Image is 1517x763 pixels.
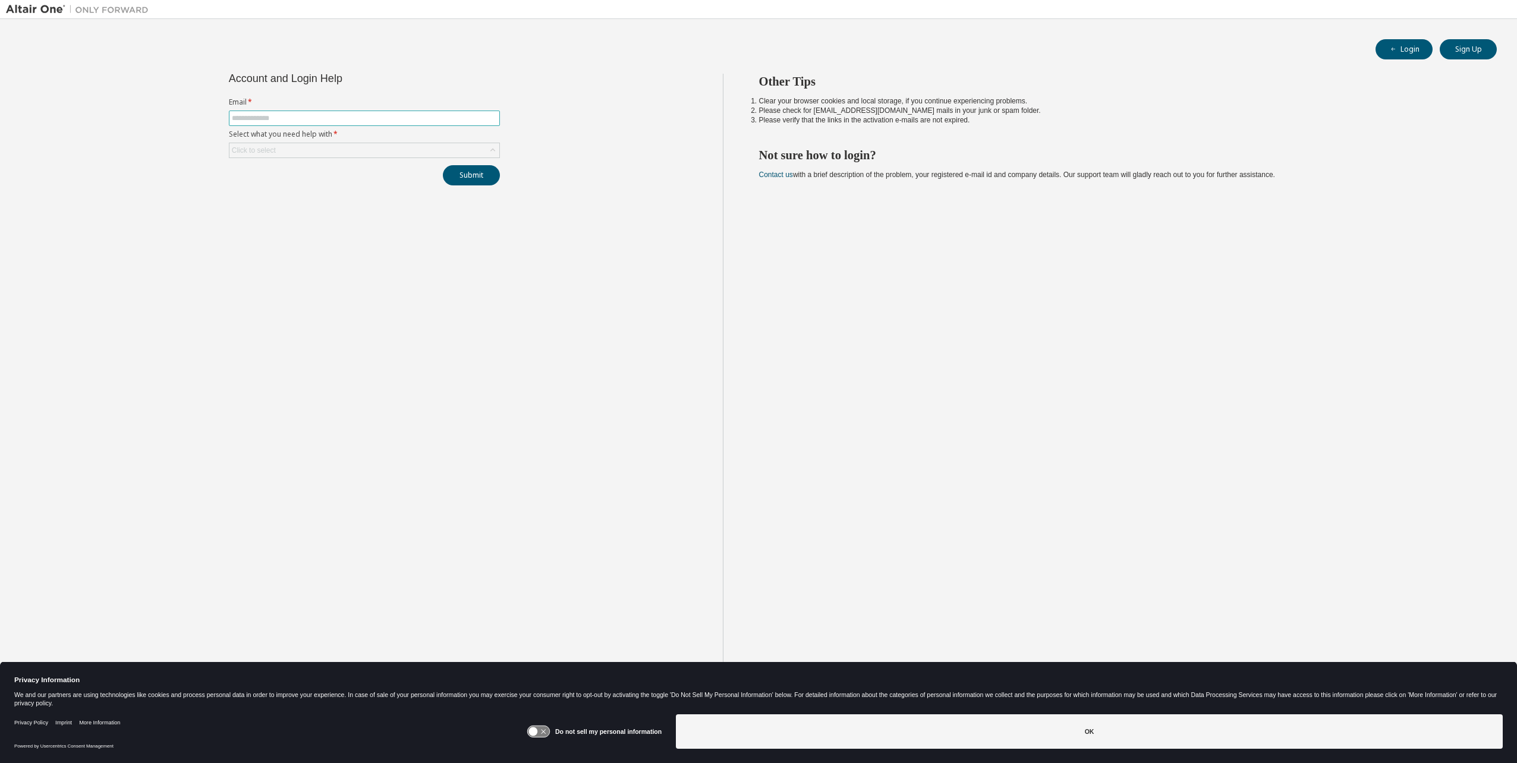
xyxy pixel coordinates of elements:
span: with a brief description of the problem, your registered e-mail id and company details. Our suppo... [759,171,1275,179]
li: Clear your browser cookies and local storage, if you continue experiencing problems. [759,96,1476,106]
button: Sign Up [1440,39,1497,59]
img: Altair One [6,4,155,15]
button: Submit [443,165,500,185]
button: Login [1376,39,1433,59]
label: Select what you need help with [229,130,500,139]
a: Contact us [759,171,793,179]
label: Email [229,97,500,107]
li: Please verify that the links in the activation e-mails are not expired. [759,115,1476,125]
div: Click to select [232,146,276,155]
li: Please check for [EMAIL_ADDRESS][DOMAIN_NAME] mails in your junk or spam folder. [759,106,1476,115]
div: Account and Login Help [229,74,446,83]
h2: Other Tips [759,74,1476,89]
div: Click to select [229,143,499,157]
h2: Not sure how to login? [759,147,1476,163]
